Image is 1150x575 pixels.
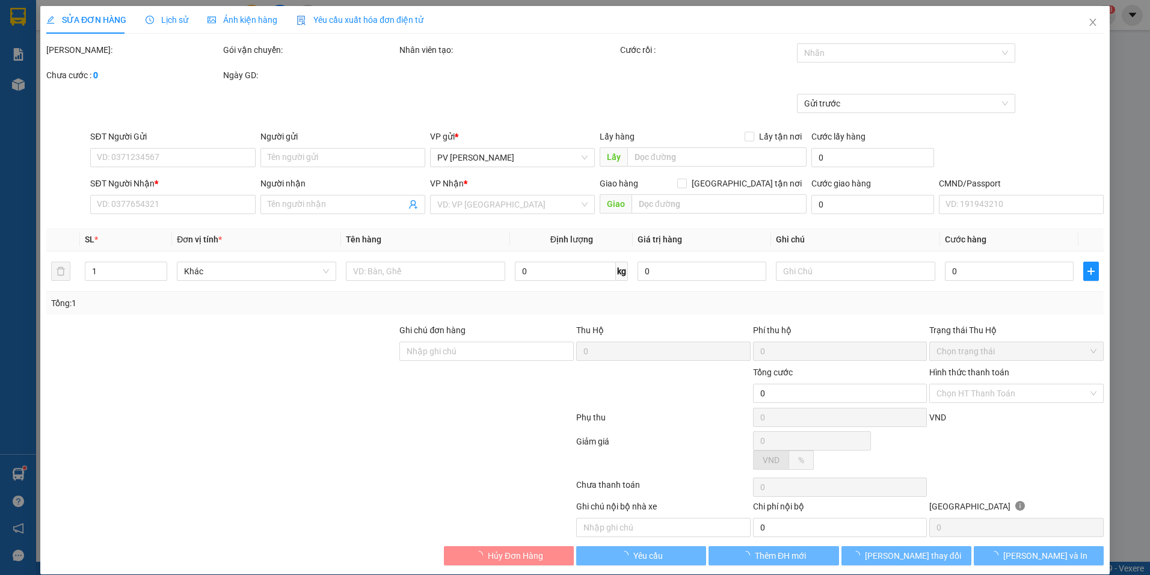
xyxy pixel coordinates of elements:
[620,551,633,559] span: loading
[600,132,635,141] span: Lấy hàng
[297,15,423,25] span: Yêu cầu xuất hóa đơn điện tử
[936,342,1096,360] span: Chọn trạng thái
[798,455,804,465] span: %
[929,500,1104,518] div: [GEOGRAPHIC_DATA]
[776,262,935,281] input: Ghi Chú
[755,549,806,562] span: Thêm ĐH mới
[488,549,543,562] span: Hủy Đơn Hàng
[346,235,381,244] span: Tên hàng
[865,549,961,562] span: [PERSON_NAME] thay đổi
[633,549,663,562] span: Yêu cầu
[811,195,934,214] input: Cước giao hàng
[51,297,444,310] div: Tổng: 1
[852,551,865,559] span: loading
[576,500,751,518] div: Ghi chú nội bộ nhà xe
[929,413,946,422] span: VND
[620,43,795,57] div: Cước rồi :
[627,147,807,167] input: Dọc đường
[600,194,632,214] span: Giao
[297,16,306,25] img: icon
[753,500,927,518] div: Chi phí nội bộ
[46,16,55,24] span: edit
[430,130,595,143] div: VP gửi
[616,262,628,281] span: kg
[51,262,70,281] button: delete
[771,228,940,251] th: Ghi chú
[753,367,793,377] span: Tổng cước
[1083,262,1099,281] button: plus
[85,235,94,244] span: SL
[575,478,752,499] div: Chưa thanh toán
[184,262,329,280] span: Khác
[841,546,971,565] button: [PERSON_NAME] thay đổi
[90,130,255,143] div: SĐT Người Gửi
[811,148,934,167] input: Cước lấy hàng
[46,15,126,25] span: SỬA ĐƠN HÀNG
[811,179,871,188] label: Cước giao hàng
[260,177,425,190] div: Người nhận
[576,518,751,537] input: Nhập ghi chú
[632,194,807,214] input: Dọc đường
[939,177,1104,190] div: CMND/Passport
[575,435,752,475] div: Giảm giá
[399,342,574,361] input: Ghi chú đơn hàng
[929,367,1009,377] label: Hình thức thanh toán
[929,324,1104,337] div: Trạng thái Thu Hộ
[177,235,222,244] span: Đơn vị tính
[1015,501,1025,511] span: info-circle
[93,70,98,80] b: 0
[687,177,807,190] span: [GEOGRAPHIC_DATA] tận nơi
[408,200,418,209] span: user-add
[46,43,221,57] div: [PERSON_NAME]:
[763,455,779,465] span: VND
[945,235,986,244] span: Cước hàng
[208,16,216,24] span: picture
[709,546,838,565] button: Thêm ĐH mới
[742,551,755,559] span: loading
[1084,266,1098,276] span: plus
[1003,549,1087,562] span: [PERSON_NAME] và In
[223,43,398,57] div: Gói vận chuyển:
[90,177,255,190] div: SĐT Người Nhận
[399,43,618,57] div: Nhân viên tạo:
[437,149,588,167] span: PV Nam Đong
[1088,17,1098,27] span: close
[576,546,706,565] button: Yêu cầu
[1076,6,1110,40] button: Close
[550,235,593,244] span: Định lượng
[600,179,638,188] span: Giao hàng
[46,69,221,82] div: Chưa cước :
[811,132,866,141] label: Cước lấy hàng
[990,551,1003,559] span: loading
[754,130,807,143] span: Lấy tận nơi
[576,325,604,335] span: Thu Hộ
[399,325,466,335] label: Ghi chú đơn hàng
[475,551,488,559] span: loading
[146,15,188,25] span: Lịch sử
[638,235,682,244] span: Giá trị hàng
[804,94,1008,112] span: Gửi trước
[444,546,574,565] button: Hủy Đơn Hàng
[146,16,154,24] span: clock-circle
[223,69,398,82] div: Ngày GD:
[260,130,425,143] div: Người gửi
[208,15,277,25] span: Ảnh kiện hàng
[430,179,464,188] span: VP Nhận
[974,546,1104,565] button: [PERSON_NAME] và In
[346,262,505,281] input: VD: Bàn, Ghế
[753,324,927,342] div: Phí thu hộ
[575,411,752,432] div: Phụ thu
[600,147,627,167] span: Lấy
